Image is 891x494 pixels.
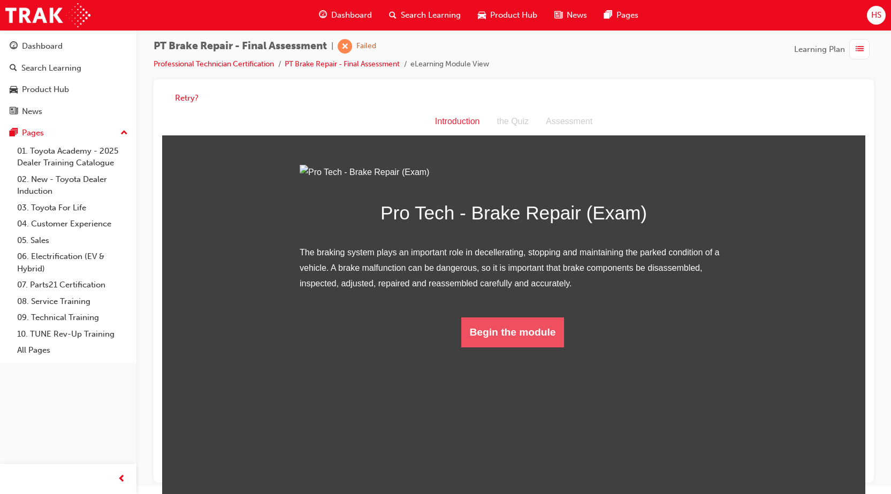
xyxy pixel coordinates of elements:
a: news-iconNews [546,4,596,26]
span: prev-icon [118,473,126,486]
span: pages-icon [10,128,18,138]
span: search-icon [10,64,17,73]
span: learningRecordVerb_FAIL-icon [338,39,352,54]
a: PT Brake Repair - Final Assessment [285,59,400,69]
div: Pages [22,127,44,139]
p: The braking system plays an important role in decellerating, stopping and maintaining the parked ... [138,137,566,183]
span: car-icon [478,9,486,22]
div: Assessment [375,6,439,21]
span: guage-icon [10,42,18,51]
span: News [567,9,587,21]
a: 04. Customer Experience [13,216,132,232]
a: News [4,102,132,121]
a: search-iconSearch Learning [380,4,469,26]
a: 03. Toyota For Life [13,200,132,216]
a: 09. Technical Training [13,309,132,326]
div: Failed [356,41,376,51]
a: car-iconProduct Hub [469,4,546,26]
div: Search Learning [21,62,81,74]
button: Pages [4,123,132,143]
img: Pro Tech - Brake Repair (Exam) [138,57,566,72]
div: News [22,105,42,118]
a: Search Learning [4,58,132,78]
a: 01. Toyota Academy - 2025 Dealer Training Catalogue [13,143,132,171]
a: 10. TUNE Rev-Up Training [13,326,132,343]
a: Dashboard [4,36,132,56]
span: up-icon [120,126,128,140]
a: 02. New - Toyota Dealer Induction [13,171,132,200]
span: guage-icon [319,9,327,22]
a: Product Hub [4,80,132,100]
button: Learning Plan [794,39,874,59]
span: Search Learning [401,9,461,21]
a: 06. Electrification (EV & Hybrid) [13,248,132,277]
span: car-icon [10,85,18,95]
img: Trak [5,3,90,27]
span: Dashboard [331,9,372,21]
span: search-icon [389,9,397,22]
a: pages-iconPages [596,4,647,26]
span: PT Brake Repair - Final Assessment [154,40,327,52]
button: Begin the module [299,209,402,239]
span: list-icon [856,43,864,56]
button: Retry? [175,92,199,104]
a: All Pages [13,342,132,359]
span: news-icon [10,107,18,117]
a: Professional Technician Certification [154,59,274,69]
a: guage-iconDashboard [310,4,380,26]
a: 07. Parts21 Certification [13,277,132,293]
div: Dashboard [22,40,63,52]
div: Product Hub [22,83,69,96]
div: Introduction [264,6,326,21]
span: Pages [616,9,638,21]
a: 05. Sales [13,232,132,249]
li: eLearning Module View [410,58,489,71]
a: 08. Service Training [13,293,132,310]
h1: Pro Tech - Brake Repair (Exam) [138,89,566,120]
button: HS [867,6,886,25]
span: Learning Plan [794,43,845,56]
div: the Quiz [326,6,375,21]
span: news-icon [554,9,562,22]
span: pages-icon [604,9,612,22]
span: HS [871,9,881,21]
span: | [331,40,333,52]
span: Product Hub [490,9,537,21]
button: DashboardSearch LearningProduct HubNews [4,34,132,123]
